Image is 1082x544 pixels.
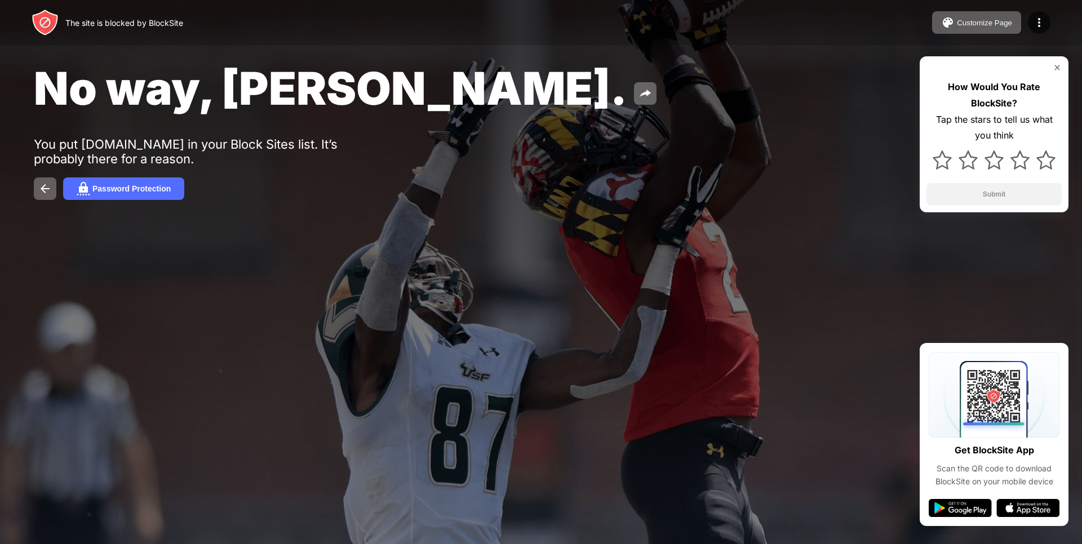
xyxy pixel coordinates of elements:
[1053,63,1062,72] img: rate-us-close.svg
[959,150,978,170] img: star.svg
[996,499,1059,517] img: app-store.svg
[1010,150,1030,170] img: star.svg
[929,352,1059,438] img: qrcode.svg
[941,16,955,29] img: pallet.svg
[32,9,59,36] img: header-logo.svg
[929,499,992,517] img: google-play.svg
[63,177,184,200] button: Password Protection
[957,19,1012,27] div: Customize Page
[926,183,1062,206] button: Submit
[955,442,1034,458] div: Get BlockSite App
[932,11,1021,34] button: Customize Page
[985,150,1004,170] img: star.svg
[34,137,382,166] div: You put [DOMAIN_NAME] in your Block Sites list. It’s probably there for a reason.
[926,79,1062,112] div: How Would You Rate BlockSite?
[929,462,1059,488] div: Scan the QR code to download BlockSite on your mobile device
[92,184,171,193] div: Password Protection
[1032,16,1046,29] img: menu-icon.svg
[933,150,952,170] img: star.svg
[65,18,183,28] div: The site is blocked by BlockSite
[77,182,90,195] img: password.svg
[638,87,652,100] img: share.svg
[926,112,1062,144] div: Tap the stars to tell us what you think
[34,61,627,115] span: No way, [PERSON_NAME].
[38,182,52,195] img: back.svg
[1036,150,1056,170] img: star.svg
